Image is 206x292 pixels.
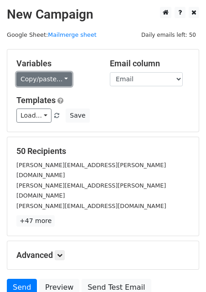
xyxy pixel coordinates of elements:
[138,31,199,38] a: Daily emails left: 50
[110,59,190,69] h5: Email column
[16,59,96,69] h5: Variables
[66,109,89,123] button: Save
[16,182,166,199] small: [PERSON_NAME][EMAIL_ADDRESS][PERSON_NAME][DOMAIN_NAME]
[16,203,166,209] small: [PERSON_NAME][EMAIL_ADDRESS][DOMAIN_NAME]
[16,215,55,227] a: +47 more
[16,72,72,86] a: Copy/paste...
[16,109,51,123] a: Load...
[16,162,166,179] small: [PERSON_NAME][EMAIL_ADDRESS][PERSON_NAME][DOMAIN_NAME]
[7,31,97,38] small: Google Sheet:
[138,30,199,40] span: Daily emails left: 50
[160,248,206,292] iframe: Chat Widget
[16,95,56,105] a: Templates
[16,146,190,156] h5: 50 Recipients
[16,250,190,260] h5: Advanced
[48,31,97,38] a: Mailmerge sheet
[7,7,199,22] h2: New Campaign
